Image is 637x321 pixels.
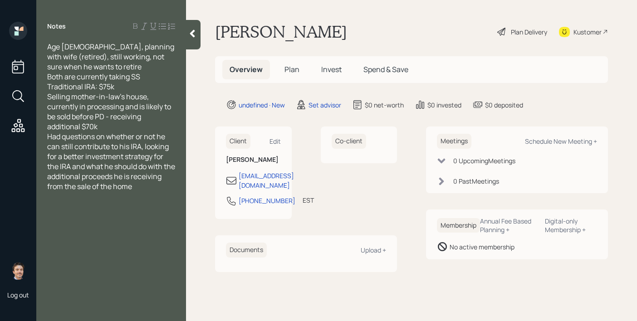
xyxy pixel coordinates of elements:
[47,42,176,72] span: Age [DEMOGRAPHIC_DATA], planning with wife (retired), still working, not sure when he wants to re...
[485,100,523,110] div: $0 deposited
[47,92,172,131] span: Selling mother-in-law's house, currently in processing and is likely to be sold before PD - recei...
[365,100,404,110] div: $0 net-worth
[361,246,386,254] div: Upload +
[284,64,299,74] span: Plan
[332,134,366,149] h6: Co-client
[226,243,267,258] h6: Documents
[230,64,263,74] span: Overview
[480,217,538,234] div: Annual Fee Based Planning +
[47,72,140,82] span: Both are currently taking SS
[7,291,29,299] div: Log out
[321,64,342,74] span: Invest
[303,195,314,205] div: EST
[47,131,176,191] span: Had questions on whether or not he can still contribute to his IRA, looking for a better investme...
[47,22,66,31] label: Notes
[525,137,597,146] div: Schedule New Meeting +
[511,27,547,37] div: Plan Delivery
[215,22,347,42] h1: [PERSON_NAME]
[239,100,285,110] div: undefined · New
[309,100,341,110] div: Set advisor
[573,27,602,37] div: Kustomer
[9,262,27,280] img: robby-grisanti-headshot.png
[450,242,514,252] div: No active membership
[226,134,250,149] h6: Client
[545,217,597,234] div: Digital-only Membership +
[269,137,281,146] div: Edit
[363,64,408,74] span: Spend & Save
[453,156,515,165] div: 0 Upcoming Meeting s
[427,100,461,110] div: $0 invested
[437,218,480,233] h6: Membership
[239,196,295,205] div: [PHONE_NUMBER]
[437,134,471,149] h6: Meetings
[47,82,114,92] span: Traditional IRA: $75k
[239,171,294,190] div: [EMAIL_ADDRESS][DOMAIN_NAME]
[453,176,499,186] div: 0 Past Meeting s
[226,156,281,164] h6: [PERSON_NAME]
